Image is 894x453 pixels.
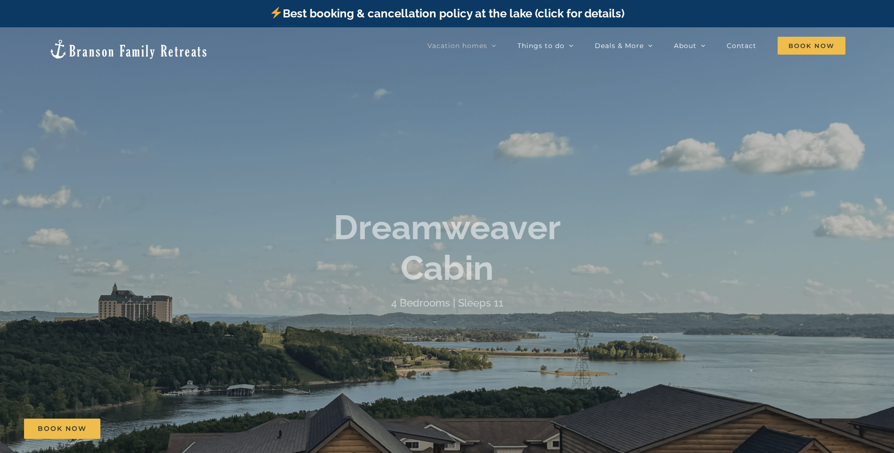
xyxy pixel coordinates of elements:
[334,207,561,288] b: Dreamweaver Cabin
[270,7,624,20] a: Best booking & cancellation policy at the lake (click for details)
[778,37,845,55] span: Book Now
[595,36,653,55] a: Deals & More
[727,42,756,49] span: Contact
[427,42,487,49] span: Vacation homes
[38,425,87,433] span: Book Now
[427,36,496,55] a: Vacation homes
[517,42,565,49] span: Things to do
[674,42,697,49] span: About
[24,419,100,439] a: Book Now
[674,36,705,55] a: About
[271,7,282,18] img: ⚡️
[427,36,845,55] nav: Main Menu
[595,42,644,49] span: Deals & More
[49,39,208,60] img: Branson Family Retreats Logo
[517,36,574,55] a: Things to do
[391,297,503,309] h4: 4 Bedrooms | Sleeps 11
[727,36,756,55] a: Contact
